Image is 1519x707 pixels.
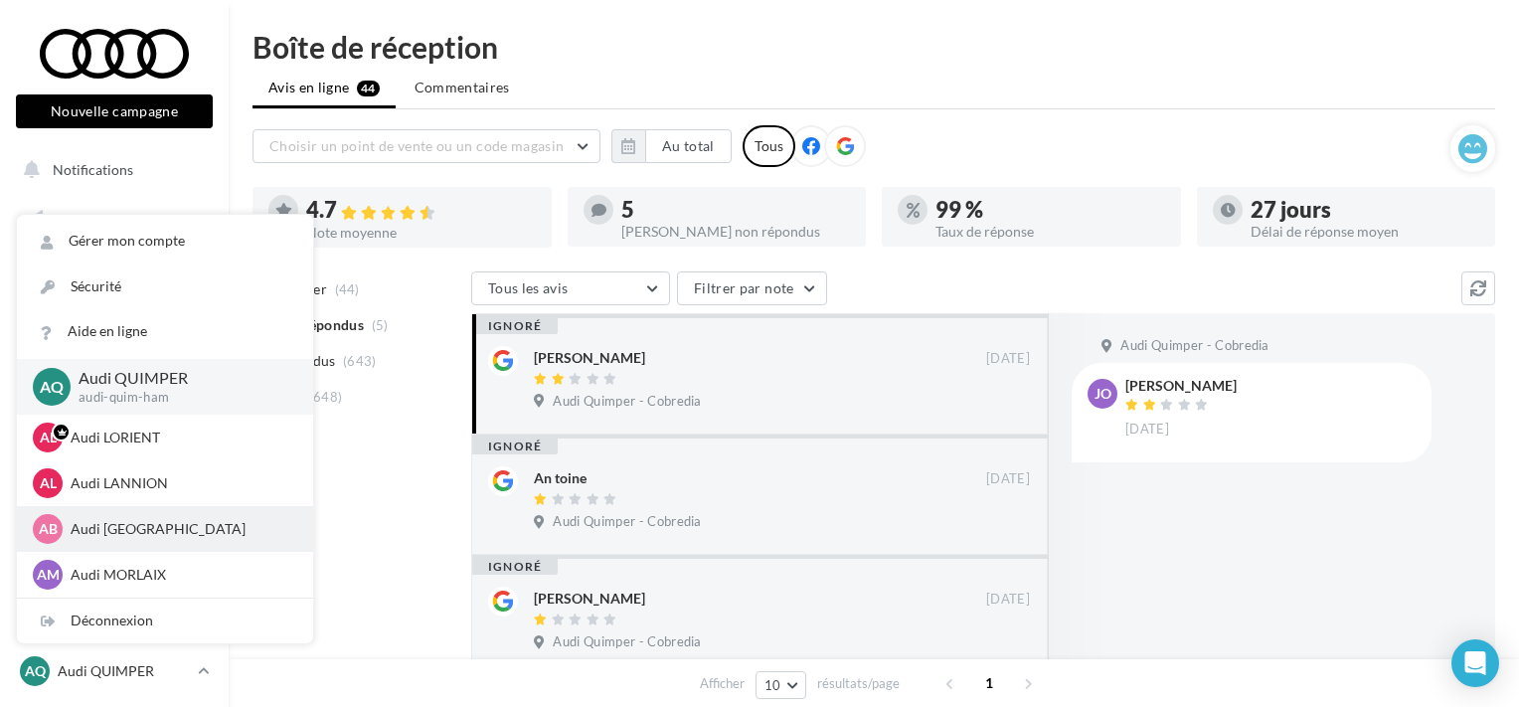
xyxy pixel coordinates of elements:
div: [PERSON_NAME] non répondus [621,225,851,239]
a: Opérations [12,199,217,241]
button: Au total [611,129,732,163]
p: Audi MORLAIX [71,565,289,585]
p: Audi LORIENT [71,428,289,447]
span: jo [1095,384,1111,404]
span: AL [40,428,57,447]
span: Audi Quimper - Cobredia [1120,337,1268,355]
p: Audi LANNION [71,473,289,493]
a: Boîte de réception44 [12,248,217,290]
span: (643) [343,353,377,369]
span: Audi Quimper - Cobredia [553,513,701,531]
span: [DATE] [986,350,1030,368]
button: Choisir un point de vente ou un code magasin [253,129,600,163]
div: [PERSON_NAME] [1125,379,1237,393]
span: [DATE] [1125,421,1169,439]
span: (44) [335,281,360,297]
p: Audi [GEOGRAPHIC_DATA] [71,519,289,539]
div: Délai de réponse moyen [1251,225,1480,239]
button: Au total [645,129,732,163]
div: [PERSON_NAME] [534,589,645,609]
span: Audi Quimper - Cobredia [553,633,701,651]
button: Nouvelle campagne [16,94,213,128]
span: Notifications [53,161,133,178]
button: Filtrer par note [677,271,827,305]
span: AQ [40,375,64,398]
button: Tous les avis [471,271,670,305]
span: Afficher [700,674,745,693]
div: Tous [743,125,795,167]
div: 27 jours [1251,199,1480,221]
span: AQ [25,661,46,681]
div: Déconnexion [17,599,313,643]
div: ignoré [472,439,558,454]
div: [PERSON_NAME] [534,348,645,368]
div: An toine [534,468,587,488]
span: [DATE] [986,591,1030,609]
span: 10 [764,677,781,693]
span: (648) [309,389,343,405]
span: résultats/page [817,674,900,693]
span: AM [37,565,60,585]
span: Choisir un point de vente ou un code magasin [269,137,564,154]
a: AQ Audi QUIMPER [16,652,213,690]
p: audi-quim-ham [79,389,281,407]
button: 10 [756,671,806,699]
a: Sécurité [17,265,313,309]
div: 99 % [935,199,1165,221]
div: 4.7 [306,199,536,222]
a: PLV et print personnalisable [12,447,217,506]
span: AB [39,519,58,539]
div: Note moyenne [306,226,536,240]
div: Boîte de réception [253,32,1495,62]
div: Open Intercom Messenger [1451,639,1499,687]
a: Médiathèque [12,398,217,440]
button: Notifications [12,149,209,191]
a: Visibilité en ligne [12,299,217,341]
span: Commentaires [415,78,510,97]
a: Aide en ligne [17,309,313,354]
span: Audi Quimper - Cobredia [553,393,701,411]
p: Audi QUIMPER [58,661,190,681]
p: Audi QUIMPER [79,367,281,390]
div: 5 [621,199,851,221]
a: Gérer mon compte [17,219,313,264]
div: Taux de réponse [935,225,1165,239]
span: 1 [973,667,1005,699]
span: Opérations [52,211,121,228]
span: Tous les avis [488,279,569,296]
div: ignoré [472,318,558,334]
span: [DATE] [986,470,1030,488]
div: ignoré [472,559,558,575]
a: Campagnes [12,349,217,391]
span: AL [40,473,57,493]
